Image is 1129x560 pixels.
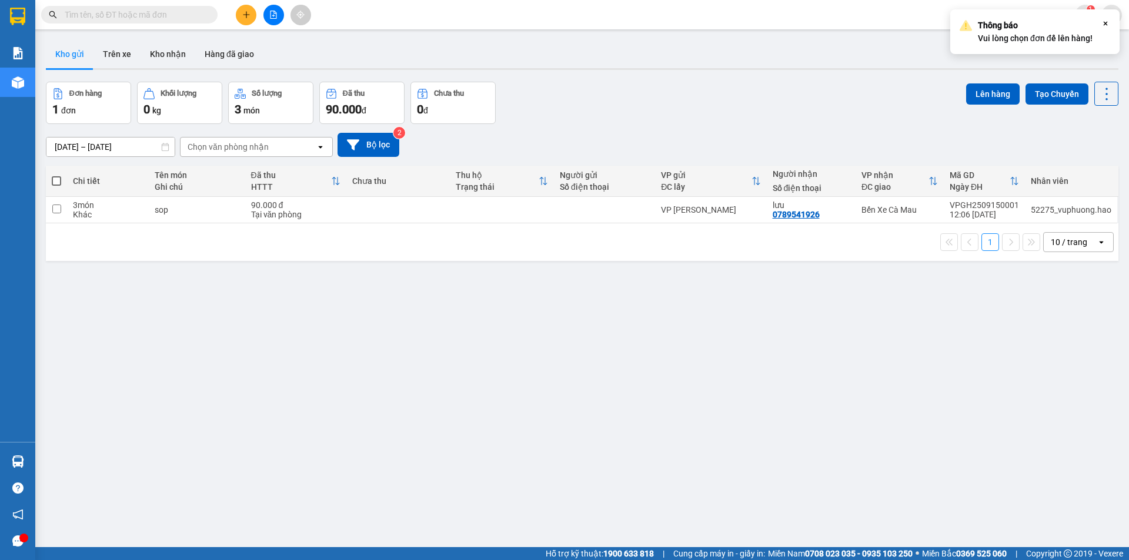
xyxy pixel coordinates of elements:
[338,133,399,157] button: Bộ lọc
[326,102,362,116] span: 90.000
[143,102,150,116] span: 0
[978,19,1093,45] div: Vui lòng chọn đơn để lên hàng!
[673,547,765,560] span: Cung cấp máy in - giấy in:
[768,547,913,560] span: Miền Nam
[966,83,1020,105] button: Lên hàng
[316,142,325,152] svg: open
[978,21,1018,30] strong: Thông báo
[655,166,766,197] th: Toggle SortBy
[161,89,196,98] div: Khối lượng
[343,89,365,98] div: Đã thu
[73,200,143,210] div: 3 món
[188,141,269,153] div: Chọn văn phòng nhận
[69,89,102,98] div: Đơn hàng
[12,535,24,546] span: message
[46,40,93,68] button: Kho gửi
[251,210,340,219] div: Tại văn phòng
[155,182,239,192] div: Ghi chú
[1101,19,1110,28] svg: Close
[950,182,1010,192] div: Ngày ĐH
[235,102,241,116] span: 3
[950,210,1019,219] div: 12:06 [DATE]
[456,170,539,180] div: Thu hộ
[981,233,999,251] button: 1
[1051,236,1087,248] div: 10 / trang
[661,182,751,192] div: ĐC lấy
[661,205,760,214] div: VP [PERSON_NAME]
[12,482,24,494] span: question-circle
[155,205,239,214] div: sop
[916,551,919,556] span: ⚪️
[263,5,284,25] button: file-add
[1097,237,1106,247] svg: open
[251,182,331,192] div: HTTT
[61,106,76,115] span: đơn
[434,89,464,98] div: Chưa thu
[1031,205,1111,214] div: 52275_vuphuong.hao
[65,8,203,21] input: Tìm tên, số ĐT hoặc mã đơn
[1088,5,1093,14] span: 1
[603,549,654,558] strong: 1900 633 818
[155,170,239,180] div: Tên món
[950,200,1019,210] div: VPGH2509150001
[362,106,366,115] span: đ
[236,5,256,25] button: plus
[269,11,278,19] span: file-add
[46,82,131,124] button: Đơn hàng1đơn
[966,7,1075,22] span: 52275_vuphuong.hao
[393,127,405,139] sup: 2
[110,29,492,43] li: 26 Phó Cơ Điều, Phường 12
[456,182,539,192] div: Trạng thái
[10,8,25,25] img: logo-vxr
[1064,549,1072,558] span: copyright
[46,138,175,156] input: Select a date range.
[773,200,850,210] div: lưu
[861,205,938,214] div: Bến Xe Cà Mau
[856,166,944,197] th: Toggle SortBy
[93,40,141,68] button: Trên xe
[861,182,928,192] div: ĐC giao
[773,183,850,193] div: Số điện thoại
[1101,5,1122,25] button: caret-down
[922,547,1007,560] span: Miền Bắc
[296,11,305,19] span: aim
[417,102,423,116] span: 0
[1026,83,1088,105] button: Tạo Chuyến
[773,210,820,219] div: 0789541926
[319,82,405,124] button: Đã thu90.000đ
[773,169,850,179] div: Người nhận
[110,43,492,58] li: Hotline: 02839552959
[1087,5,1095,14] sup: 1
[560,170,649,180] div: Người gửi
[12,509,24,520] span: notification
[663,547,664,560] span: |
[546,547,654,560] span: Hỗ trợ kỹ thuật:
[228,82,313,124] button: Số lượng3món
[141,40,195,68] button: Kho nhận
[243,106,260,115] span: món
[73,176,143,186] div: Chi tiết
[956,549,1007,558] strong: 0369 525 060
[352,176,445,186] div: Chưa thu
[1031,176,1111,186] div: Nhân viên
[12,455,24,468] img: warehouse-icon
[805,549,913,558] strong: 0708 023 035 - 0935 103 250
[12,47,24,59] img: solution-icon
[49,11,57,19] span: search
[12,76,24,89] img: warehouse-icon
[15,85,205,105] b: GỬI : VP [PERSON_NAME]
[251,200,340,210] div: 90.000 đ
[137,82,222,124] button: Khối lượng0kg
[245,166,346,197] th: Toggle SortBy
[1016,547,1017,560] span: |
[450,166,554,197] th: Toggle SortBy
[252,89,282,98] div: Số lượng
[944,166,1025,197] th: Toggle SortBy
[15,15,74,73] img: logo.jpg
[242,11,250,19] span: plus
[410,82,496,124] button: Chưa thu0đ
[423,106,428,115] span: đ
[661,170,751,180] div: VP gửi
[195,40,263,68] button: Hàng đã giao
[861,170,928,180] div: VP nhận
